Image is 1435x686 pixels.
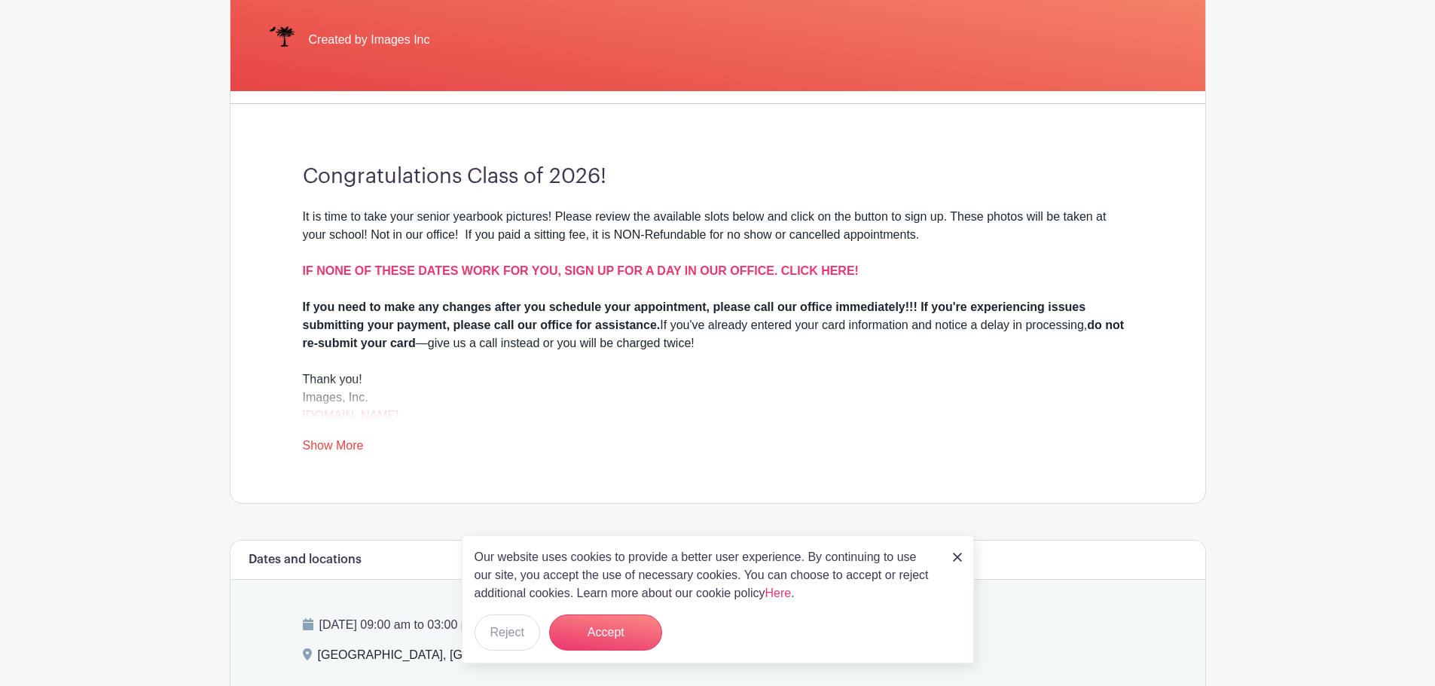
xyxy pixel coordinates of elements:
button: Reject [475,614,540,651]
img: close_button-5f87c8562297e5c2d7936805f587ecaba9071eb48480494691a3f1689db116b3.svg [953,553,962,562]
a: IF NONE OF THESE DATES WORK FOR YOU, SIGN UP FOR A DAY IN OUR OFFICE. CLICK HERE! [303,264,859,277]
strong: If you need to make any changes after you schedule your appointment, please call our office immed... [303,300,1086,331]
p: [DATE] 09:00 am to 03:00 pm [303,616,1133,634]
p: Our website uses cookies to provide a better user experience. By continuing to use our site, you ... [475,548,937,602]
button: Accept [549,614,662,651]
strong: do not re-submit your card [303,319,1125,349]
h6: Dates and locations [249,553,362,567]
div: It is time to take your senior yearbook pictures! Please review the available slots below and cli... [303,208,1133,298]
span: Created by Images Inc [309,31,430,49]
h3: Congratulations Class of 2026! [303,164,1133,190]
a: Show More [303,439,364,458]
a: Here [765,587,792,599]
a: [DOMAIN_NAME] [303,409,399,422]
div: Images, Inc. [303,389,1133,425]
img: IMAGES%20logo%20transparenT%20PNG%20s.png [267,25,297,55]
div: Thank you! [303,370,1133,389]
div: If you've already entered your card information and notice a delay in processing, —give us a call... [303,298,1133,352]
div: [GEOGRAPHIC_DATA], [GEOGRAPHIC_DATA], [GEOGRAPHIC_DATA], [GEOGRAPHIC_DATA] [318,646,840,670]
